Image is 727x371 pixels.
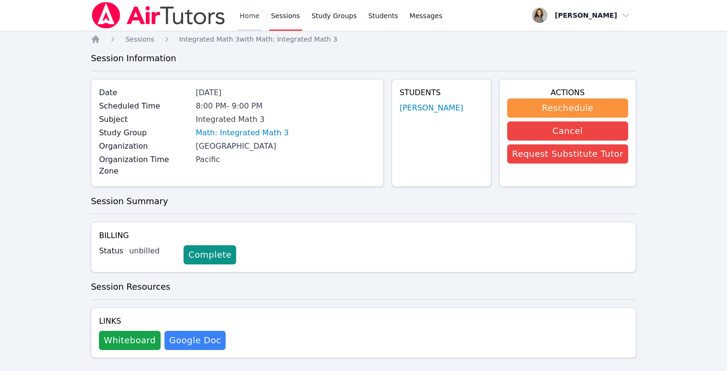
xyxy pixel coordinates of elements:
[91,280,636,294] h3: Session Resources
[99,127,190,139] label: Study Group
[99,331,161,350] button: Whiteboard
[195,141,375,152] div: [GEOGRAPHIC_DATA]
[400,102,463,114] a: [PERSON_NAME]
[507,121,628,141] button: Cancel
[91,52,636,65] h3: Session Information
[99,230,628,241] h4: Billing
[99,141,190,152] label: Organization
[195,114,375,125] div: Integrated Math 3
[99,87,190,98] label: Date
[195,127,289,139] a: Math: Integrated Math 3
[410,11,443,21] span: Messages
[125,34,154,44] a: Sessions
[125,35,154,43] span: Sessions
[91,34,636,44] nav: Breadcrumb
[195,100,375,112] div: 8:00 PM - 9:00 PM
[129,245,176,257] div: unbilled
[99,154,190,177] label: Organization Time Zone
[99,100,190,112] label: Scheduled Time
[507,98,628,118] button: Reschedule
[99,114,190,125] label: Subject
[99,316,226,327] h4: Links
[91,195,636,208] h3: Session Summary
[184,245,236,264] a: Complete
[195,87,375,98] div: [DATE]
[195,154,375,165] div: Pacific
[91,2,226,29] img: Air Tutors
[400,87,483,98] h4: Students
[99,245,123,257] label: Status
[507,144,628,164] button: Request Substitute Tutor
[179,35,337,43] span: Integrated Math 3 with Math: Integrated Math 3
[164,331,226,350] a: Google Doc
[179,34,337,44] a: Integrated Math 3with Math: Integrated Math 3
[507,87,628,98] h4: Actions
